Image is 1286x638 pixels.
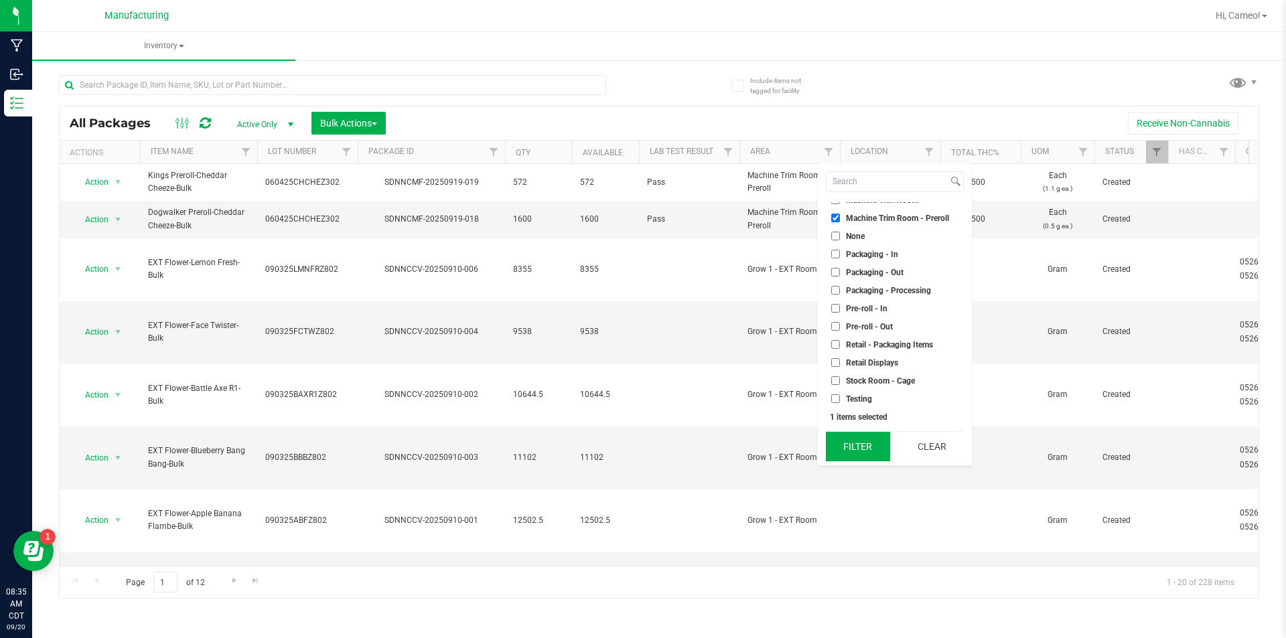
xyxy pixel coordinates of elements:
a: Filter [918,141,940,163]
span: Kings Preroll-Cheddar Cheeze-Bulk [148,169,249,195]
span: Stock Room - Cage [846,377,915,385]
input: Stock Room - Cage [831,376,840,385]
input: Pre-roll - Out [831,322,840,331]
span: 10644.5 [580,388,631,401]
inline-svg: Inbound [10,68,23,81]
span: Each [1029,206,1086,232]
span: Grow 1 - EXT Room [747,514,832,527]
a: Filter [818,141,840,163]
span: Grow 1 - EXT Room [747,451,832,464]
input: None [831,232,840,240]
a: Status [1105,147,1134,156]
input: Packaging - In [831,250,840,258]
span: 11102 [580,451,631,464]
span: Created [1102,388,1160,401]
a: Qty [516,148,530,157]
iframe: Resource center unread badge [40,529,56,545]
span: select [110,323,127,341]
a: Package ID [368,147,414,156]
span: 12502.5 [513,514,564,527]
a: Available [583,148,623,157]
p: (1.1 g ea.) [1029,182,1086,195]
span: Bulk Actions [320,118,377,129]
span: Created [1102,213,1160,226]
input: Pre-roll - In [831,304,840,313]
span: select [110,449,127,467]
a: Item Name [151,147,194,156]
a: Filter [483,141,505,163]
span: Retail - Packaging Items [846,341,933,349]
span: Action [73,511,109,530]
div: SDNNCCV-20250910-002 [356,388,507,401]
span: Machine Trim Room - Preroll [747,206,832,232]
span: Grow 1 - EXT Room [747,263,832,276]
div: SDNNCCV-20250910-003 [356,451,507,464]
iframe: Resource center [13,531,54,571]
a: Filter [1213,141,1235,163]
span: Action [73,386,109,404]
span: Pass [647,176,731,189]
span: 090325BBBZ802 [265,451,350,464]
span: Packaging - In [846,250,898,258]
button: Clear [900,432,964,461]
a: Location [851,147,888,156]
a: Filter [336,141,358,163]
span: 090325LMNFRZ802 [265,263,350,276]
span: select [110,260,127,278]
a: Inventory [32,32,295,60]
p: (0.5 g ea.) [1029,220,1086,232]
span: Gram [1029,263,1086,276]
span: EXT Flower-Lemon Fresh-Bulk [148,256,249,282]
button: Filter [826,432,890,461]
span: Testing [846,395,872,403]
span: Created [1102,176,1160,189]
span: EXT Flower-Apple Banana Flambe-Bulk [148,507,249,533]
p: 09/20 [6,622,26,632]
span: 090325ABFZ802 [265,514,350,527]
span: select [110,386,127,404]
p: 08:35 AM CDT [6,586,26,622]
div: SDNNCCV-20250910-001 [356,514,507,527]
span: Created [1102,263,1160,276]
a: Lab Test Result [650,147,713,156]
span: Machine Trim Room - Preroll [747,169,832,195]
span: 090325FCTWZ802 [265,325,350,338]
span: select [110,511,127,530]
span: Gram [1029,325,1086,338]
input: 1 [153,572,177,592]
span: 1600 [513,213,564,226]
span: 572 [580,176,631,189]
span: 8355 [513,263,564,276]
input: Retail Displays [831,358,840,367]
span: Manufacturing [104,10,169,21]
span: Pre-roll - Out [846,323,893,331]
span: Machine Trim Room [846,196,918,204]
span: 12502.5 [580,514,631,527]
span: Action [73,210,109,229]
a: Go to the next page [224,572,244,590]
span: Action [73,173,109,191]
span: 9538 [580,325,631,338]
span: Hi, Cameo! [1216,10,1261,21]
span: Action [73,449,109,467]
input: Packaging - Processing [831,286,840,295]
button: Receive Non-Cannabis [1128,112,1238,135]
span: Action [73,323,109,341]
th: Has COA [1168,141,1235,164]
button: Bulk Actions [311,112,386,135]
span: 9538 [513,325,564,338]
span: Pre-roll - In [846,305,887,313]
div: 1 items selected [830,412,960,422]
a: Filter [235,141,257,163]
span: 1600 [580,213,631,226]
a: Lot Number [268,147,316,156]
span: Each [1029,169,1086,195]
div: SDNNCMF-20250919-018 [356,213,507,226]
div: Actions [70,148,135,157]
input: Search [827,172,948,191]
span: Pass [647,213,731,226]
span: Grow 1 - EXT Room [747,325,832,338]
span: 8355 [580,263,631,276]
input: Search Package ID, Item Name, SKU, Lot or Part Number... [59,75,606,95]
